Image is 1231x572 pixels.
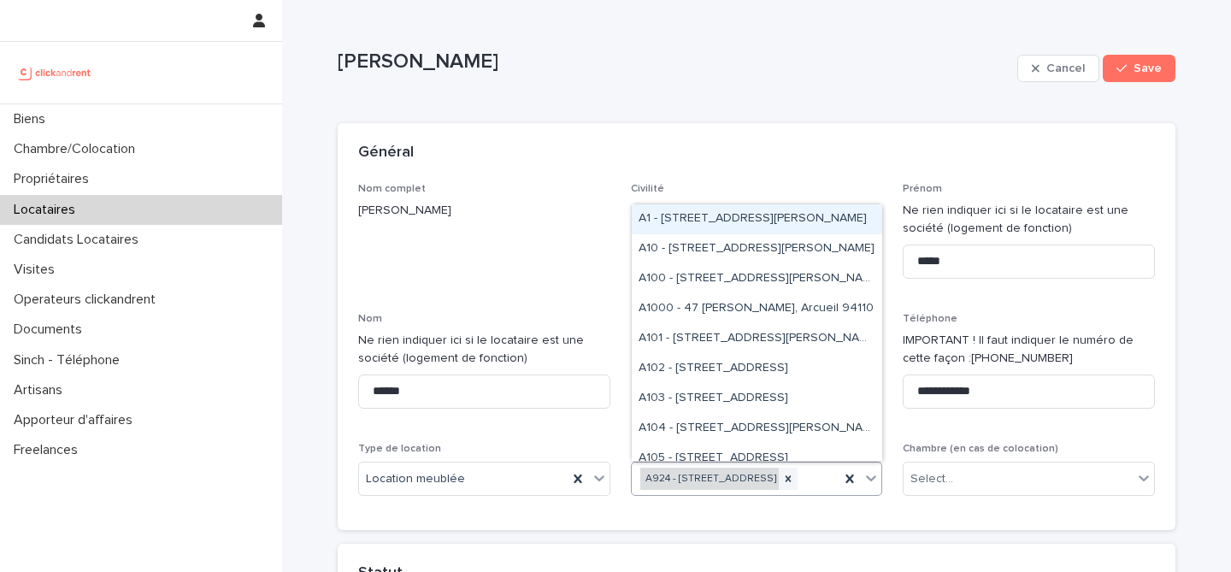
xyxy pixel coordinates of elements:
[7,352,133,369] p: Sinch - Téléphone
[366,470,465,488] span: Location meublée
[903,334,1134,364] ringover-84e06f14122c: IMPORTANT ! Il faut indiquer le numéro de cette façon :
[632,294,882,324] div: A1000 - 47 Vladimir Ilitch Lenine, Arcueil 94110
[632,324,882,354] div: A101 - 1 Square Henri Regnault, Courbevoie 92400
[632,414,882,444] div: A104 - 83 avenue Victor Hugo, Paris 75016
[640,468,779,491] div: A924 - [STREET_ADDRESS]
[358,144,414,162] h2: Général
[631,202,883,238] p: Ne rien indiquer ici si le locataire est une société (logement de fonction)
[358,444,441,454] span: Type de location
[632,384,882,414] div: A103 - 75 rue du Commerce, Paris 75015
[7,141,149,157] p: Chambre/Colocation
[7,442,91,458] p: Freelances
[358,202,610,220] p: [PERSON_NAME]
[632,354,882,384] div: A102 - 4 bis rue des Domeliers, Compiègne 60200
[632,204,882,234] div: A1 - 129 avenue Achille Peretti, Neuilly-sur-Seine 92200
[358,332,610,368] p: Ne rien indiquer ici si le locataire est une société (logement de fonction)
[903,444,1058,454] span: Chambre (en cas de colocation)
[1103,55,1175,82] button: Save
[631,184,664,194] span: Civilité
[7,171,103,187] p: Propriétaires
[7,202,89,218] p: Locataires
[7,412,146,428] p: Apporteur d'affaires
[14,56,97,90] img: UCB0brd3T0yccxBKYDjQ
[358,184,426,194] span: Nom complet
[7,382,76,398] p: Artisans
[7,111,59,127] p: Biens
[338,50,1010,74] p: [PERSON_NAME]
[358,314,382,324] span: Nom
[7,232,152,248] p: Candidats Locataires
[903,314,957,324] span: Téléphone
[632,264,882,294] div: A100 - 1 Square Henri Regnault, Courbevoie 92400
[903,202,1155,238] p: Ne rien indiquer ici si le locataire est une société (logement de fonction)
[971,352,1073,364] ringoverc2c-84e06f14122c: Call with Ringover
[7,292,169,308] p: Operateurs clickandrent
[1046,62,1085,74] span: Cancel
[971,352,1073,364] ringoverc2c-number-84e06f14122c: [PHONE_NUMBER]
[1134,62,1162,74] span: Save
[7,262,68,278] p: Visites
[632,234,882,264] div: A10 - 133 rue Saint-Dominique, Paris 75007
[7,321,96,338] p: Documents
[910,470,953,488] div: Select...
[632,444,882,474] div: A105 - 41 rue Violet, Paris 75015
[903,184,942,194] span: Prénom
[1017,55,1099,82] button: Cancel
